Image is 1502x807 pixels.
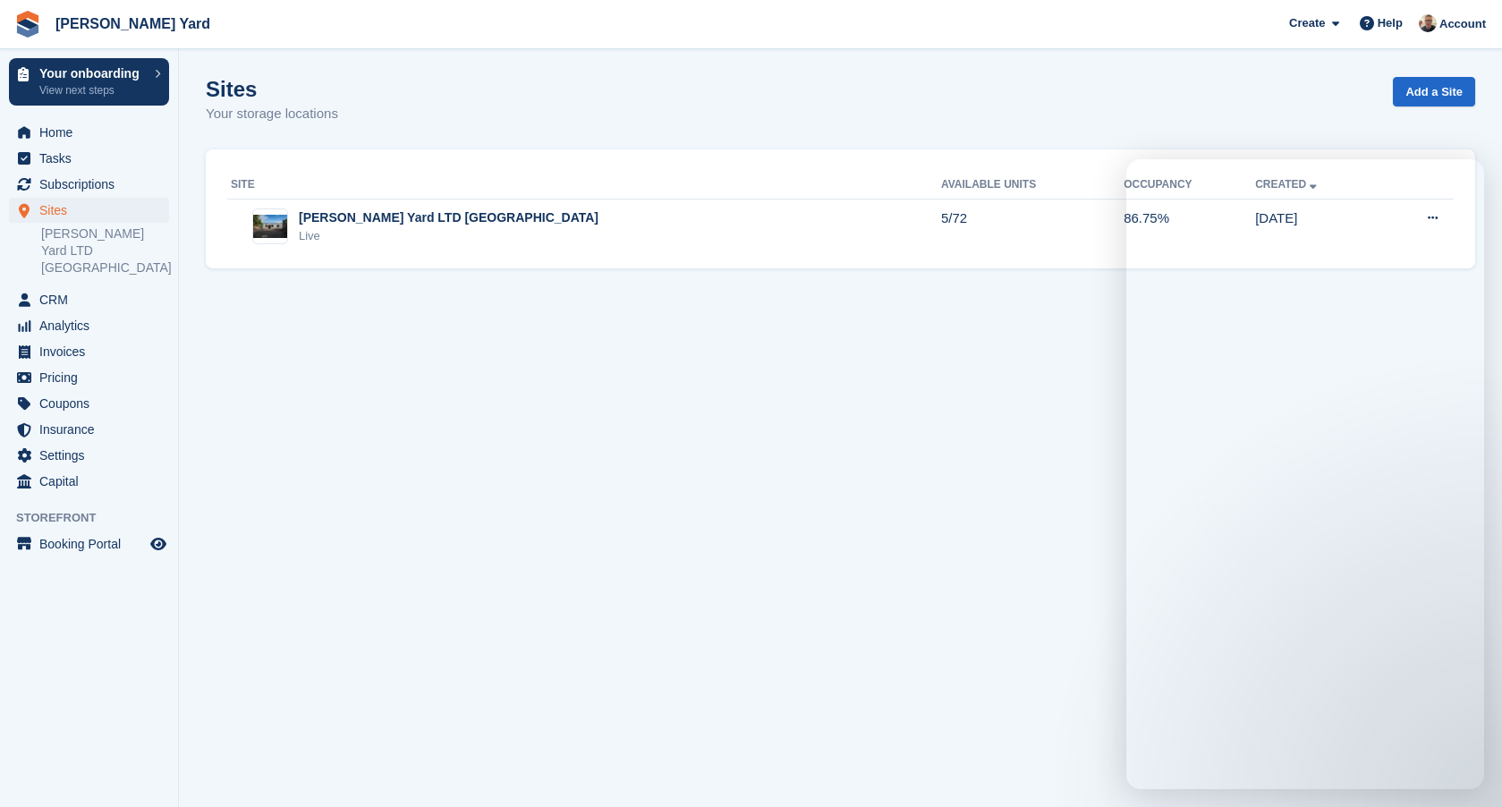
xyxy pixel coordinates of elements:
a: menu [9,146,169,171]
a: menu [9,531,169,556]
a: menu [9,339,169,364]
a: menu [9,120,169,145]
span: Home [39,120,147,145]
div: [PERSON_NAME] Yard LTD [GEOGRAPHIC_DATA] [299,208,598,227]
span: Coupons [39,391,147,416]
span: Storefront [16,509,178,527]
span: CRM [39,287,147,312]
span: Subscriptions [39,172,147,197]
h1: Sites [206,77,338,101]
iframe: Intercom live chat [1126,159,1484,789]
a: [PERSON_NAME] Yard LTD [GEOGRAPHIC_DATA] [41,225,169,276]
span: Account [1439,15,1486,33]
a: [PERSON_NAME] Yard [48,9,217,38]
a: menu [9,287,169,312]
a: menu [9,391,169,416]
span: Create [1289,14,1325,32]
th: Site [227,171,941,200]
span: Capital [39,469,147,494]
span: Booking Portal [39,531,147,556]
img: Si Allen [1419,14,1437,32]
img: Image of Allen's Yard LTD Chichester site [253,215,287,238]
a: menu [9,365,169,390]
a: Preview store [148,533,169,555]
img: stora-icon-8386f47178a22dfd0bd8f6a31ec36ba5ce8667c1dd55bd0f319d3a0aa187defe.svg [14,11,41,38]
th: Occupancy [1124,171,1255,200]
span: Tasks [39,146,147,171]
a: menu [9,313,169,338]
span: Settings [39,443,147,468]
span: Invoices [39,339,147,364]
a: menu [9,443,169,468]
span: Sites [39,198,147,223]
a: menu [9,172,169,197]
td: 86.75% [1124,199,1255,254]
a: menu [9,417,169,442]
a: menu [9,469,169,494]
th: Available Units [941,171,1124,200]
span: Pricing [39,365,147,390]
p: Your storage locations [206,104,338,124]
span: Insurance [39,417,147,442]
span: Help [1378,14,1403,32]
div: Live [299,227,598,245]
a: menu [9,198,169,223]
span: Analytics [39,313,147,338]
a: Your onboarding View next steps [9,58,169,106]
p: View next steps [39,82,146,98]
p: Your onboarding [39,67,146,80]
td: 5/72 [941,199,1124,254]
a: Add a Site [1393,77,1475,106]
